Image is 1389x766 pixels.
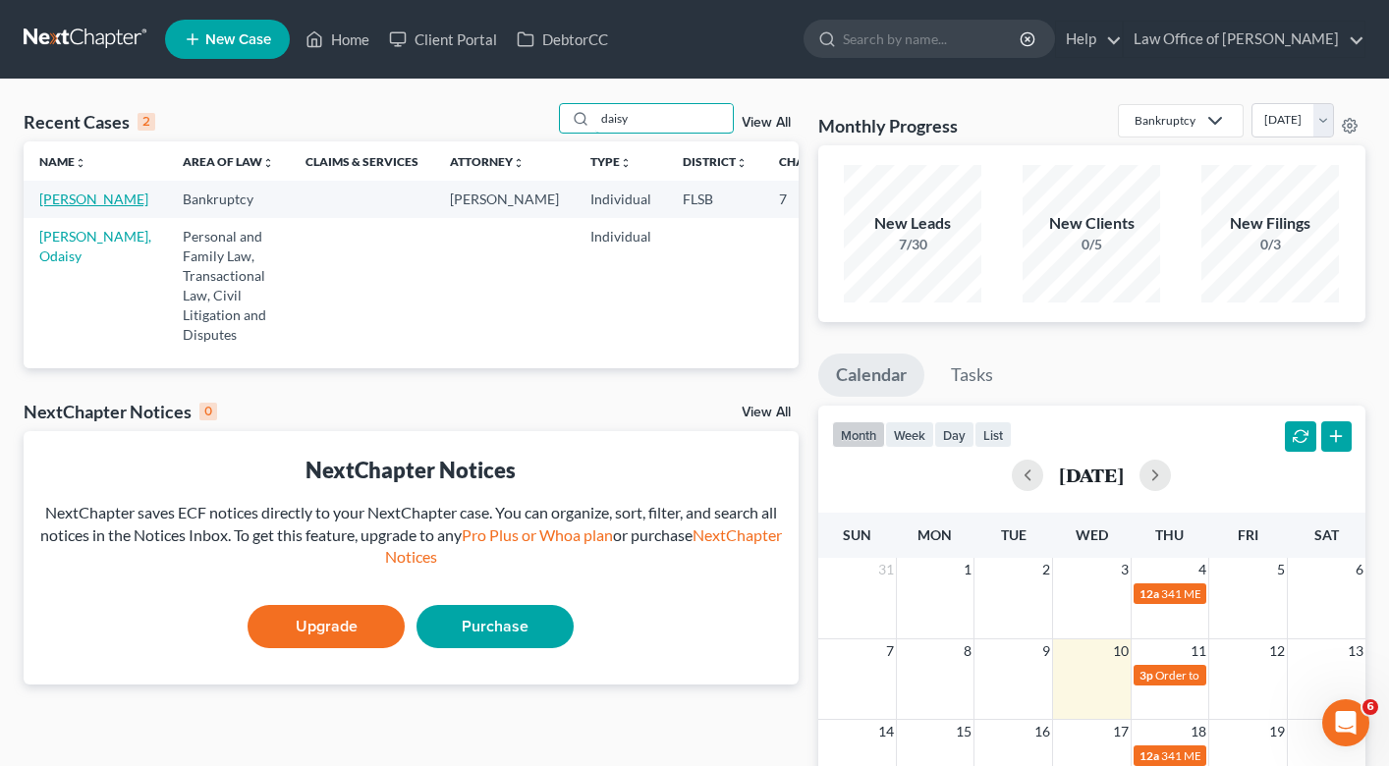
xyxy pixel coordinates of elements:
span: 5 [1275,558,1287,581]
p: Active 6h ago [95,25,183,44]
span: 15 [954,720,973,743]
a: Districtunfold_more [683,154,748,169]
th: Claims & Services [290,141,434,181]
span: 8 [962,639,973,663]
h3: Monthly Progress [818,114,958,137]
span: Sat [1314,526,1339,543]
div: NextChapter saves ECF notices directly to your NextChapter case. You can organize, sort, filter, ... [39,502,783,570]
td: 7 [763,181,861,217]
span: 11 [1189,639,1208,663]
input: Search by name... [843,21,1023,57]
a: Law Office of [PERSON_NAME] [1124,22,1364,57]
iframe: Intercom live chat [1322,699,1369,746]
h2: [DATE] [1059,465,1124,485]
span: 10 [1111,639,1131,663]
div: 0 [199,403,217,420]
span: 19 [1267,720,1287,743]
td: Individual [575,181,667,217]
span: 12a [1139,748,1159,763]
button: Start recording [125,616,140,631]
span: 6 [1354,558,1365,581]
button: Emoji picker [30,616,46,631]
div: NextChapter Notices [39,455,783,485]
a: Pro Plus or Whoa plan [462,525,613,544]
span: 12a [1139,586,1159,601]
i: unfold_more [262,157,274,169]
button: Gif picker [62,616,78,631]
a: Help [1056,22,1122,57]
div: 0/3 [1201,235,1339,254]
span: 18 [1189,720,1208,743]
span: 9 [1040,639,1052,663]
div: Close [345,8,380,43]
a: [PERSON_NAME], Odaisy [39,228,151,264]
span: 17 [1111,720,1131,743]
span: New Case [205,32,271,47]
div: [PERSON_NAME] • 19h ago [31,364,194,376]
a: Client Portal [379,22,507,57]
span: Tue [1001,526,1027,543]
span: 1 [962,558,973,581]
td: [PERSON_NAME] [434,181,575,217]
button: list [974,421,1012,448]
span: 6 [1362,699,1378,715]
button: Upload attachment [93,616,109,631]
span: 2 [1040,558,1052,581]
i: unfold_more [620,157,632,169]
button: Home [307,8,345,45]
div: 🚨ATTN: [GEOGRAPHIC_DATA] of [US_STATE]The court has added a new Credit Counseling Field that we n... [16,154,322,360]
a: Typeunfold_more [590,154,632,169]
input: Search by name... [595,104,733,133]
a: [PERSON_NAME] [39,191,148,207]
span: Sun [843,526,871,543]
td: Individual [575,218,667,353]
span: 16 [1032,720,1052,743]
a: View All [742,116,791,130]
td: Bankruptcy [167,181,290,217]
span: 4 [1196,558,1208,581]
div: NextChapter Notices [24,400,217,423]
div: Recent Cases [24,110,155,134]
a: Area of Lawunfold_more [183,154,274,169]
b: 🚨ATTN: [GEOGRAPHIC_DATA] of [US_STATE] [31,167,280,202]
span: 12 [1267,639,1287,663]
button: day [934,421,974,448]
td: Personal and Family Law, Transactional Law, Civil Litigation and Disputes [167,218,290,353]
textarea: Message… [17,574,376,608]
button: go back [13,8,50,45]
span: Thu [1155,526,1184,543]
img: Profile image for Katie [56,11,87,42]
a: Home [296,22,379,57]
div: 0/5 [1023,235,1160,254]
button: month [832,421,885,448]
a: Calendar [818,354,924,397]
button: week [885,421,934,448]
a: Attorneyunfold_more [450,154,525,169]
h1: [PERSON_NAME] [95,10,223,25]
div: New Clients [1023,212,1160,235]
span: 341 MEETING [1161,748,1237,763]
span: 7 [884,639,896,663]
td: FLSB [667,181,763,217]
span: 31 [876,558,896,581]
div: Katie says… [16,154,377,404]
span: Wed [1076,526,1108,543]
i: unfold_more [513,157,525,169]
a: Nameunfold_more [39,154,86,169]
span: 3 [1119,558,1131,581]
span: 341 MEETING [1161,586,1237,601]
i: unfold_more [736,157,748,169]
span: Mon [917,526,952,543]
span: 3p [1139,668,1153,683]
div: 7/30 [844,235,981,254]
a: View All [742,406,791,419]
a: Upgrade [248,605,405,648]
a: DebtorCC [507,22,618,57]
i: unfold_more [75,157,86,169]
a: Purchase [417,605,574,648]
span: Fri [1238,526,1258,543]
a: Chapterunfold_more [779,154,846,169]
span: 14 [876,720,896,743]
div: New Leads [844,212,981,235]
a: Tasks [933,354,1011,397]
